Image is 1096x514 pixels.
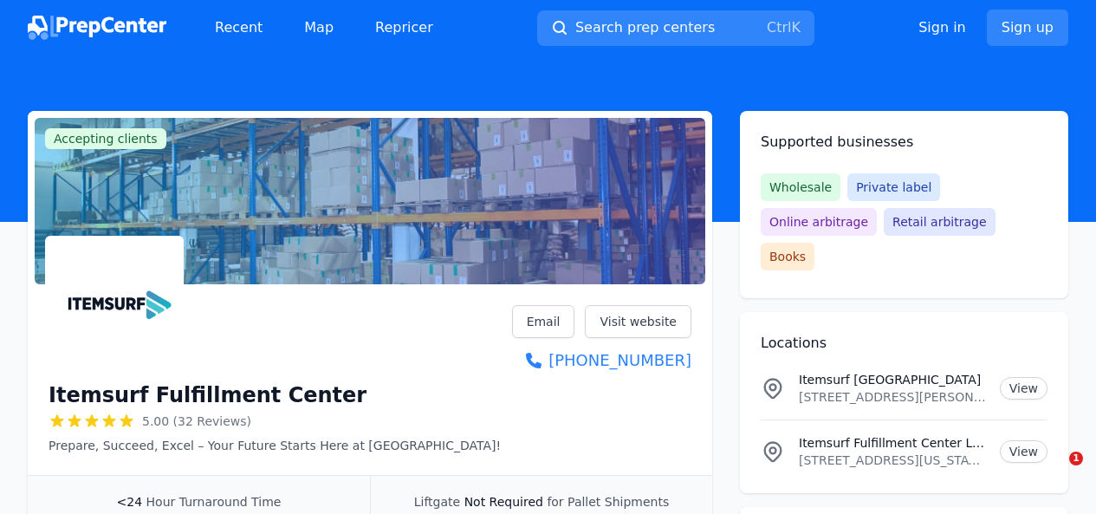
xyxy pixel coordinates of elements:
a: [PHONE_NUMBER] [512,348,691,373]
p: Itemsurf [GEOGRAPHIC_DATA] [799,371,986,388]
h2: Locations [761,333,1047,354]
iframe: Intercom live chat [1034,452,1075,493]
p: Prepare, Succeed, Excel – Your Future Starts Here at [GEOGRAPHIC_DATA]! [49,437,501,454]
span: Online arbitrage [761,208,877,236]
span: for Pallet Shipments [547,495,669,509]
span: 5.00 (32 Reviews) [142,413,251,430]
a: Visit website [585,305,691,338]
h1: Itemsurf Fulfillment Center [49,381,366,409]
span: 1 [1069,452,1083,465]
img: PrepCenter [28,16,166,40]
p: [STREET_ADDRESS][PERSON_NAME][PERSON_NAME][PERSON_NAME] [799,388,986,406]
button: Search prep centersCtrlK [537,10,814,46]
a: Sign up [987,10,1068,46]
span: Books [761,243,814,270]
a: Map [290,10,347,45]
span: Search prep centers [575,17,715,38]
span: Hour Turnaround Time [146,495,282,509]
kbd: Ctrl [767,19,791,36]
span: Private label [847,173,940,201]
span: Retail arbitrage [884,208,995,236]
img: Itemsurf Fulfillment Center [49,239,180,371]
a: View [1000,440,1047,463]
p: [STREET_ADDRESS][US_STATE] [799,452,986,469]
a: Sign in [918,17,966,38]
span: <24 [117,495,143,509]
span: Not Required [464,495,543,509]
h2: Supported businesses [761,132,1047,153]
p: Itemsurf Fulfillment Center Location [799,434,986,452]
span: Accepting clients [45,128,166,149]
a: View [1000,377,1047,400]
kbd: K [791,19,801,36]
a: Email [512,305,575,338]
span: Wholesale [761,173,840,201]
a: Repricer [361,10,447,45]
a: Recent [201,10,276,45]
span: Liftgate [414,495,460,509]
